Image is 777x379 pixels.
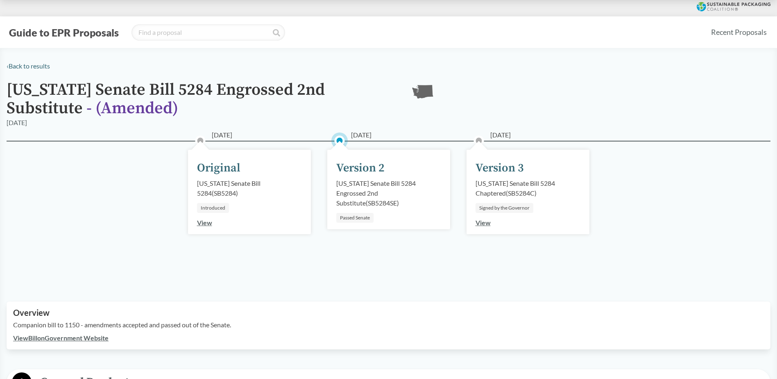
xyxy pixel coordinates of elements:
h2: Overview [13,308,764,317]
div: Version 2 [336,160,385,177]
span: [DATE] [351,130,372,140]
a: Recent Proposals [707,23,770,41]
span: - ( Amended ) [86,98,178,119]
span: [DATE] [490,130,511,140]
div: Original [197,160,240,177]
h1: [US_STATE] Senate Bill 5284 Engrossed 2nd Substitute [7,81,400,118]
div: [US_STATE] Senate Bill 5284 ( SB5284 ) [197,178,302,198]
input: Find a proposal [131,24,285,41]
div: [US_STATE] Senate Bill 5284 Engrossed 2nd Substitute ( SB5284SE ) [336,178,441,208]
a: View [197,219,212,226]
div: [US_STATE] Senate Bill 5284 Chaptered ( SB5284C ) [476,178,580,198]
div: [DATE] [7,118,27,128]
span: [DATE] [212,130,232,140]
div: Version 3 [476,160,524,177]
p: Companion bill to 1150 - amendments accepted and passed out of the Senate. [13,320,764,330]
a: ‹Back to results [7,62,50,70]
button: Guide to EPR Proposals [7,26,121,39]
div: Signed by the Governor [476,203,533,213]
div: Introduced [197,203,229,213]
a: ViewBillonGovernment Website [13,334,109,342]
div: Passed Senate [336,213,374,223]
a: View [476,219,491,226]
